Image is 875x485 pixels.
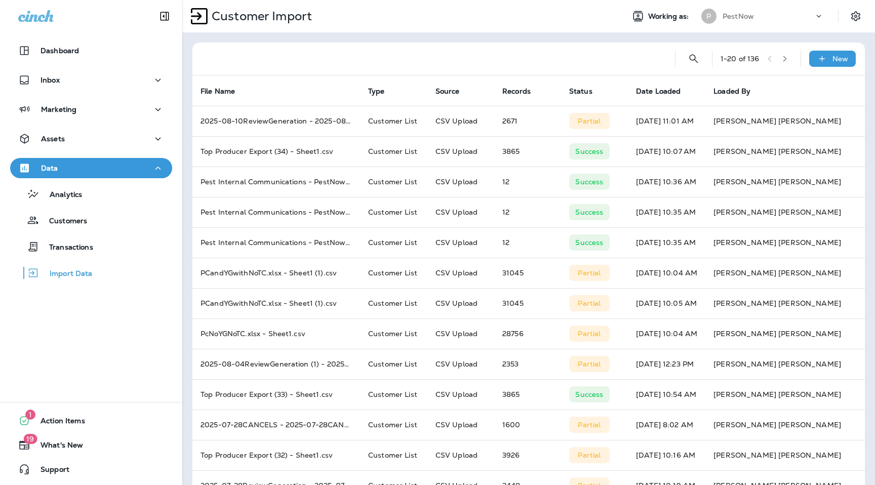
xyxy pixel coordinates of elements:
td: 2025-07-28CANCELS - 2025-07-28CANCELS.csv [192,410,360,440]
td: Customer List [360,410,427,440]
p: Partial [578,451,601,459]
button: Marketing [10,99,172,119]
button: Analytics [10,183,172,205]
td: 2353 [494,349,561,379]
p: Partial [578,330,601,338]
div: 1 - 20 of 136 [721,55,760,63]
td: CSV Upload [427,136,494,167]
span: Loaded By [713,87,750,96]
p: Success [575,390,603,398]
td: Top Producer Export (32) - Sheet1.csv [192,440,360,470]
p: Success [575,208,603,216]
td: Customer List [360,197,427,227]
p: Success [575,178,603,186]
button: Assets [10,129,172,149]
span: 1 [25,410,35,420]
td: 28756 [494,318,561,349]
span: Status [569,87,592,96]
p: Partial [578,117,601,125]
span: Working as: [648,12,691,21]
p: Transactions [39,243,93,253]
p: Partial [578,360,601,368]
span: 19 [23,434,37,444]
td: CSV Upload [427,379,494,410]
p: Marketing [41,105,76,113]
td: Customer List [360,136,427,167]
td: [PERSON_NAME] [PERSON_NAME] [705,288,865,318]
span: Source [435,87,473,96]
td: CSV Upload [427,318,494,349]
p: Partial [578,421,601,429]
td: 3865 [494,379,561,410]
td: Customer List [360,379,427,410]
td: [DATE] 10:16 AM [628,440,705,470]
td: 12 [494,167,561,197]
button: Search Import [684,49,704,69]
td: PCandYGwithNoTC.xlsx - Sheet1 (1).csv [192,288,360,318]
td: [DATE] 10:36 AM [628,167,705,197]
span: Type [368,87,385,96]
span: Records [502,87,544,96]
td: Customer List [360,288,427,318]
td: [PERSON_NAME] [PERSON_NAME] [705,440,865,470]
td: 31045 [494,288,561,318]
td: 31045 [494,258,561,288]
td: [DATE] 10:04 AM [628,258,705,288]
span: Support [30,465,69,477]
td: PCandYGwithNoTC.xlsx - Sheet1 (1).csv [192,258,360,288]
p: Analytics [39,190,82,200]
td: 12 [494,227,561,258]
span: Date Loaded [636,87,694,96]
td: [PERSON_NAME] [PERSON_NAME] [705,136,865,167]
td: Top Producer Export (33) - Sheet1.csv [192,379,360,410]
td: Customer List [360,349,427,379]
td: [DATE] 12:23 PM [628,349,705,379]
td: CSV Upload [427,410,494,440]
p: Dashboard [41,47,79,55]
p: Customer Import [208,9,312,24]
span: What's New [30,441,83,453]
span: Action Items [30,417,85,429]
td: [PERSON_NAME] [PERSON_NAME] [705,258,865,288]
td: CSV Upload [427,258,494,288]
td: PcNoYGNoTC.xlsx - Sheet1.csv [192,318,360,349]
td: Customer List [360,258,427,288]
td: CSV Upload [427,167,494,197]
p: Partial [578,269,601,277]
p: Success [575,147,603,155]
td: [DATE] 10:35 AM [628,197,705,227]
td: [PERSON_NAME] [PERSON_NAME] [705,318,865,349]
td: Pest Internal Communications - PestNow (5).csv [192,197,360,227]
td: Customer List [360,227,427,258]
td: 3865 [494,136,561,167]
td: Pest Internal Communications - PestNow (5).csv [192,167,360,197]
td: [DATE] 10:54 AM [628,379,705,410]
p: Assets [41,135,65,143]
p: PestNow [723,12,754,20]
td: 2025-08-04ReviewGeneration (1) - 2025-08-04ReviewGeneration (1).csv [192,349,360,379]
span: Status [569,87,606,96]
td: CSV Upload [427,197,494,227]
td: CSV Upload [427,106,494,136]
span: File Name [201,87,235,96]
td: 3926 [494,440,561,470]
td: 2025-08-10ReviewGeneration - 2025-08-10ReviewGeneration.csv [192,106,360,136]
button: Support [10,459,172,479]
td: CSV Upload [427,288,494,318]
td: Customer List [360,167,427,197]
td: [DATE] 11:01 AM [628,106,705,136]
td: CSV Upload [427,349,494,379]
td: [PERSON_NAME] [PERSON_NAME] [705,106,865,136]
button: Data [10,158,172,178]
td: CSV Upload [427,227,494,258]
button: Settings [847,7,865,25]
span: Records [502,87,531,96]
button: Import Data [10,262,172,284]
td: [DATE] 10:05 AM [628,288,705,318]
td: CSV Upload [427,440,494,470]
td: [PERSON_NAME] [PERSON_NAME] [705,167,865,197]
td: Pest Internal Communications - PestNow (5).csv [192,227,360,258]
button: Collapse Sidebar [150,6,179,26]
p: Import Data [39,269,93,279]
span: File Name [201,87,248,96]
